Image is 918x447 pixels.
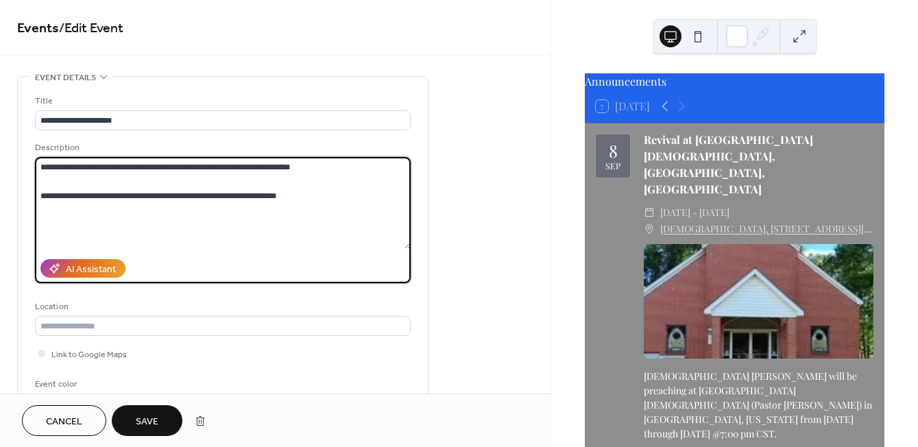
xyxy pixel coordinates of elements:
[660,204,729,221] span: [DATE] - [DATE]
[585,73,884,90] div: Announcements
[605,162,620,171] div: Sep
[35,377,138,391] div: Event color
[46,415,82,429] span: Cancel
[112,405,182,436] button: Save
[35,71,96,85] span: Event details
[644,369,873,441] div: [DEMOGRAPHIC_DATA] [PERSON_NAME] will be preaching at [GEOGRAPHIC_DATA][DEMOGRAPHIC_DATA] (Pastor...
[40,259,125,278] button: AI Assistant
[35,94,408,108] div: Title
[644,204,655,221] div: ​
[609,142,618,159] div: 8
[644,221,655,237] div: ​
[22,405,106,436] button: Cancel
[59,15,123,42] span: / Edit Event
[35,300,408,314] div: Location
[51,348,127,362] span: Link to Google Maps
[17,15,59,42] a: Events
[136,415,158,429] span: Save
[660,221,873,237] a: [DEMOGRAPHIC_DATA], [STREET_ADDRESS][US_STATE]
[66,263,116,277] div: AI Assistant
[35,141,408,155] div: Description
[644,132,873,197] div: Revival at [GEOGRAPHIC_DATA][DEMOGRAPHIC_DATA], [GEOGRAPHIC_DATA], [GEOGRAPHIC_DATA]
